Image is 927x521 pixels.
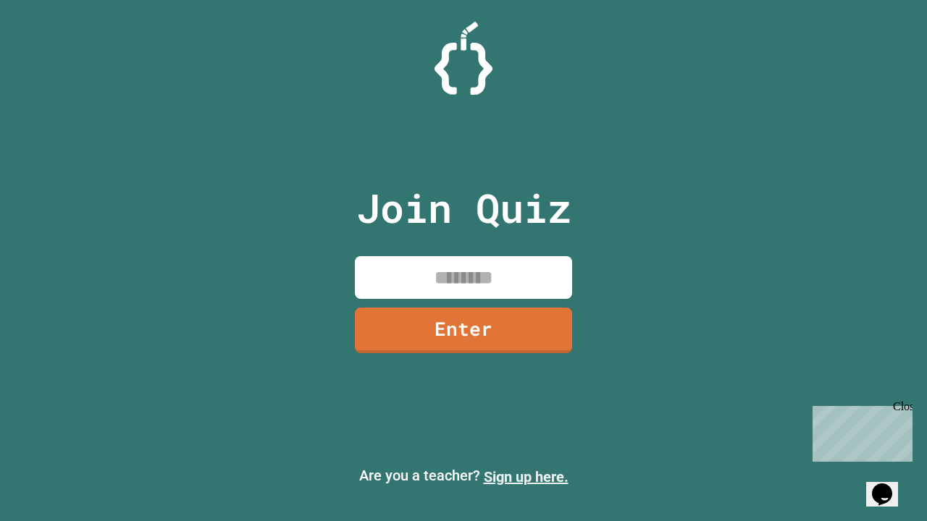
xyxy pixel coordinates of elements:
div: Chat with us now!Close [6,6,100,92]
a: Sign up here. [484,468,569,486]
a: Enter [355,308,572,353]
p: Are you a teacher? [12,465,915,488]
p: Join Quiz [356,178,571,238]
iframe: chat widget [866,463,913,507]
iframe: chat widget [807,400,913,462]
img: Logo.svg [435,22,492,95]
